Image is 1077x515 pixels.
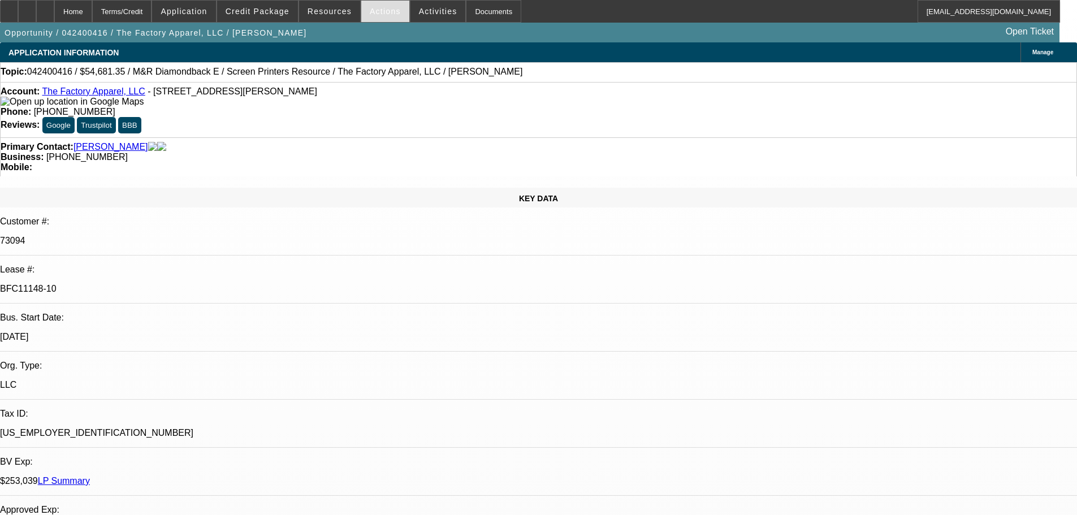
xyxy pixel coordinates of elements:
strong: Mobile: [1,162,32,172]
span: Application [161,7,207,16]
a: The Factory Apparel, LLC [42,86,145,96]
span: Opportunity / 042400416 / The Factory Apparel, LLC / [PERSON_NAME] [5,28,306,37]
a: [PERSON_NAME] [73,142,148,152]
strong: Account: [1,86,40,96]
span: Credit Package [226,7,289,16]
span: APPLICATION INFORMATION [8,48,119,57]
button: Credit Package [217,1,298,22]
span: KEY DATA [519,194,558,203]
img: facebook-icon.png [148,142,157,152]
button: Activities [410,1,466,22]
strong: Phone: [1,107,31,116]
span: Resources [308,7,352,16]
span: Manage [1032,49,1053,55]
a: View Google Maps [1,97,144,106]
img: Open up location in Google Maps [1,97,144,107]
span: [PHONE_NUMBER] [34,107,115,116]
span: 042400416 / $54,681.35 / M&R Diamondback E / Screen Printers Resource / The Factory Apparel, LLC ... [27,67,523,77]
strong: Topic: [1,67,27,77]
span: [PHONE_NUMBER] [46,152,128,162]
button: Trustpilot [77,117,115,133]
button: Google [42,117,75,133]
strong: Primary Contact: [1,142,73,152]
button: Resources [299,1,360,22]
span: Activities [419,7,457,16]
button: BBB [118,117,141,133]
strong: Business: [1,152,44,162]
img: linkedin-icon.png [157,142,166,152]
a: Open Ticket [1001,22,1058,41]
button: Actions [361,1,409,22]
span: - [STREET_ADDRESS][PERSON_NAME] [148,86,317,96]
strong: Reviews: [1,120,40,129]
span: Actions [370,7,401,16]
button: Application [152,1,215,22]
a: LP Summary [38,476,90,486]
